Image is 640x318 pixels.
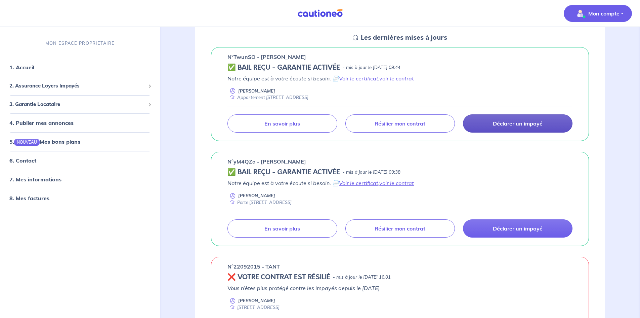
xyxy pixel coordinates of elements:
p: Déclarer un impayé [493,120,543,127]
p: Vous n’êtes plus protégé contre les impayés depuis le [DATE] [227,284,572,292]
span: 2. Assurance Loyers Impayés [9,82,145,90]
p: - mis à jour le [DATE] 16:01 [333,274,391,281]
button: illu_account_valid_menu.svgMon compte [564,5,632,22]
div: state: CONTRACT-VALIDATED, Context: NEW,MAYBE-CERTIFICATE,ALONE,LESSOR-DOCUMENTS [227,64,572,72]
div: Porte [STREET_ADDRESS] [227,199,292,206]
div: 8. Mes factures [3,191,157,205]
p: n°TwunSO - [PERSON_NAME] [227,53,306,61]
a: 8. Mes factures [9,195,49,202]
div: 4. Publier mes annonces [3,116,157,130]
div: Appartement [STREET_ADDRESS] [227,94,308,101]
a: voir le contrat [379,180,414,186]
a: 7. Mes informations [9,176,61,183]
p: Mon compte [588,9,620,17]
span: 3. Garantie Locataire [9,100,145,108]
p: - mis à jour le [DATE] 09:38 [343,169,400,176]
div: 1. Accueil [3,61,157,74]
h5: ✅ BAIL REÇU - GARANTIE ACTIVÉE [227,64,340,72]
p: n°yM4QZa - [PERSON_NAME] [227,157,306,166]
a: 4. Publier mes annonces [9,119,74,126]
a: Voir le certificat [339,75,378,82]
a: 5.NOUVEAUMes bons plans [9,138,80,145]
a: Voir le certificat [339,180,378,186]
a: En savoir plus [227,114,337,133]
p: n°22092015 - TANT [227,262,280,271]
a: En savoir plus [227,219,337,238]
div: 2. Assurance Loyers Impayés [3,79,157,93]
img: illu_account_valid_menu.svg [575,8,586,19]
h5: ❌ VOTRE CONTRAT EST RÉSILIÉ [227,273,330,281]
p: [PERSON_NAME] [238,297,275,304]
a: Déclarer un impayé [463,114,572,133]
a: Résilier mon contrat [345,114,455,133]
div: 7. Mes informations [3,173,157,186]
p: Déclarer un impayé [493,225,543,232]
div: [STREET_ADDRESS] [227,304,280,311]
p: Résilier mon contrat [375,225,425,232]
p: [PERSON_NAME] [238,88,275,94]
p: Notre équipe est à votre écoute si besoin. 📄 , [227,74,572,82]
a: Déclarer un impayé [463,219,572,238]
div: 3. Garantie Locataire [3,98,157,111]
p: - mis à jour le [DATE] 09:44 [343,64,400,71]
a: Résilier mon contrat [345,219,455,238]
p: MON ESPACE PROPRIÉTAIRE [45,40,115,46]
a: 6. Contact [9,157,36,164]
a: voir le contrat [379,75,414,82]
div: 5.NOUVEAUMes bons plans [3,135,157,148]
a: 1. Accueil [9,64,34,71]
div: state: REVOKED, Context: ,MAYBE-CERTIFICATE,,LESSOR-DOCUMENTS,IS-ODEALIM [227,273,572,281]
h5: ✅ BAIL REÇU - GARANTIE ACTIVÉE [227,168,340,176]
div: state: CONTRACT-VALIDATED, Context: NEW,CHOOSE-CERTIFICATE,ALONE,LESSOR-DOCUMENTS [227,168,572,176]
p: En savoir plus [264,225,300,232]
div: 6. Contact [3,154,157,167]
img: Cautioneo [295,9,345,17]
p: [PERSON_NAME] [238,192,275,199]
p: Notre équipe est à votre écoute si besoin. 📄 , [227,179,572,187]
h5: Les dernières mises à jours [361,34,447,42]
p: En savoir plus [264,120,300,127]
p: Résilier mon contrat [375,120,425,127]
